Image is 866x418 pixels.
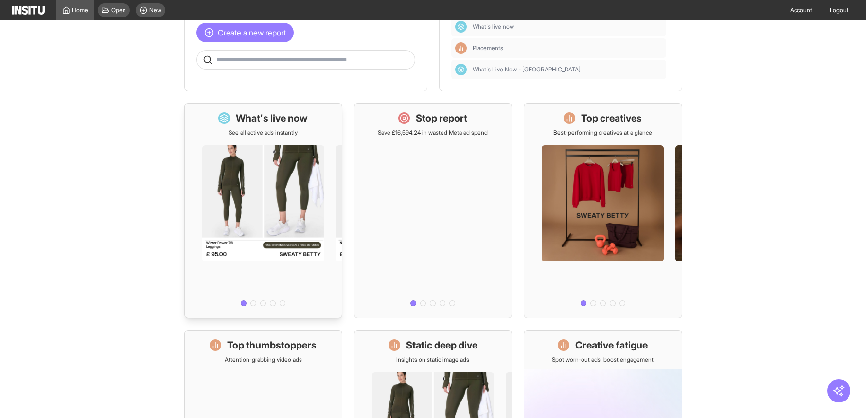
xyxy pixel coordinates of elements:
p: Insights on static image ads [396,356,469,364]
p: Attention-grabbing video ads [225,356,302,364]
p: Save £16,594.24 in wasted Meta ad spend [378,129,488,137]
a: What's live nowSee all active ads instantly [184,103,342,318]
span: Create a new report [218,27,286,38]
h1: Stop report [416,111,467,125]
p: See all active ads instantly [229,129,298,137]
h1: What's live now [236,111,308,125]
img: Logo [12,6,45,15]
span: Placements [473,44,662,52]
div: Dashboard [455,21,467,33]
button: Create a new report [196,23,294,42]
div: Dashboard [455,64,467,75]
div: Insights [455,42,467,54]
span: What's live now [473,23,514,31]
p: Best-performing creatives at a glance [553,129,652,137]
span: Home [72,6,88,14]
a: Top creativesBest-performing creatives at a glance [524,103,682,318]
span: What's live now [473,23,662,31]
h1: Static deep dive [406,338,477,352]
span: New [149,6,161,14]
h1: Top creatives [581,111,642,125]
h1: Top thumbstoppers [227,338,317,352]
span: Placements [473,44,503,52]
span: Open [111,6,126,14]
span: What's Live Now - [GEOGRAPHIC_DATA] [473,66,581,73]
span: What's Live Now - UK [473,66,662,73]
a: Stop reportSave £16,594.24 in wasted Meta ad spend [354,103,512,318]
